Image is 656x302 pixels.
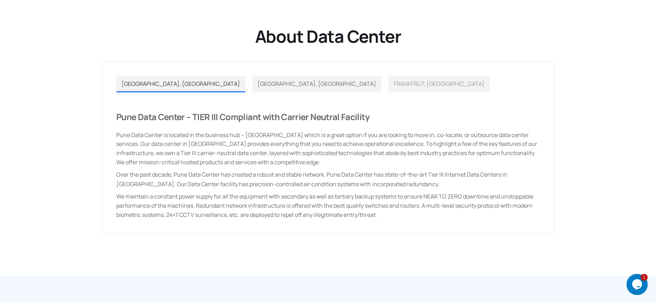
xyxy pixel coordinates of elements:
[116,131,540,167] p: Pune Data Center is located in the business hub – [GEOGRAPHIC_DATA] which is a great option if yo...
[116,192,540,219] p: We maintain a constant power supply for all the equipment with secondary as well as tertiary back...
[122,80,240,88] span: [GEOGRAPHIC_DATA], [GEOGRAPHIC_DATA]
[116,170,540,188] p: Over the past decade, Pune Data Center has created a robust and stable network. Pune Data Center ...
[394,80,485,88] span: FRANKFRUT, [GEOGRAPHIC_DATA]
[195,25,461,47] h2: About Data Center
[116,111,369,123] span: Pune Data Center – TIER III Compliant with Carrier Neutral Facility
[626,274,649,295] iframe: chat widget
[258,80,376,88] span: [GEOGRAPHIC_DATA], [GEOGRAPHIC_DATA]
